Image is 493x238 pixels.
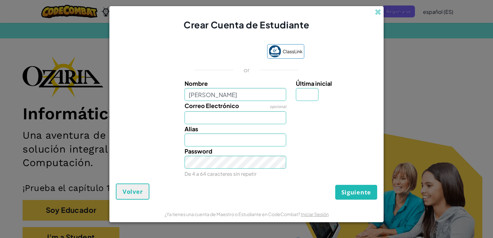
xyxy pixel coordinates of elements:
[341,188,371,196] span: Siguiente
[185,171,257,177] small: De 4 a 64 caracteres sin repetir
[116,183,149,200] button: Volver
[269,45,281,57] img: classlink-logo-small.png
[186,45,264,59] iframe: Botón Iniciar sesión con Google
[185,125,198,133] span: Alias
[184,19,309,30] span: Crear Cuenta de Estudiante
[335,185,377,200] button: Siguiente
[185,80,208,87] span: Nombre
[296,80,332,87] span: Última inicial
[301,211,329,217] a: Iniciar Sesión
[283,47,303,56] span: ClassLink
[185,147,212,155] span: Password
[165,211,301,217] span: ¿Ya tienes una cuenta de Maestro o Estudiante en CodeCombat?
[244,66,250,74] p: or
[270,104,286,109] span: opcional
[123,188,143,195] span: Volver
[185,102,239,109] span: Correo Electrónico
